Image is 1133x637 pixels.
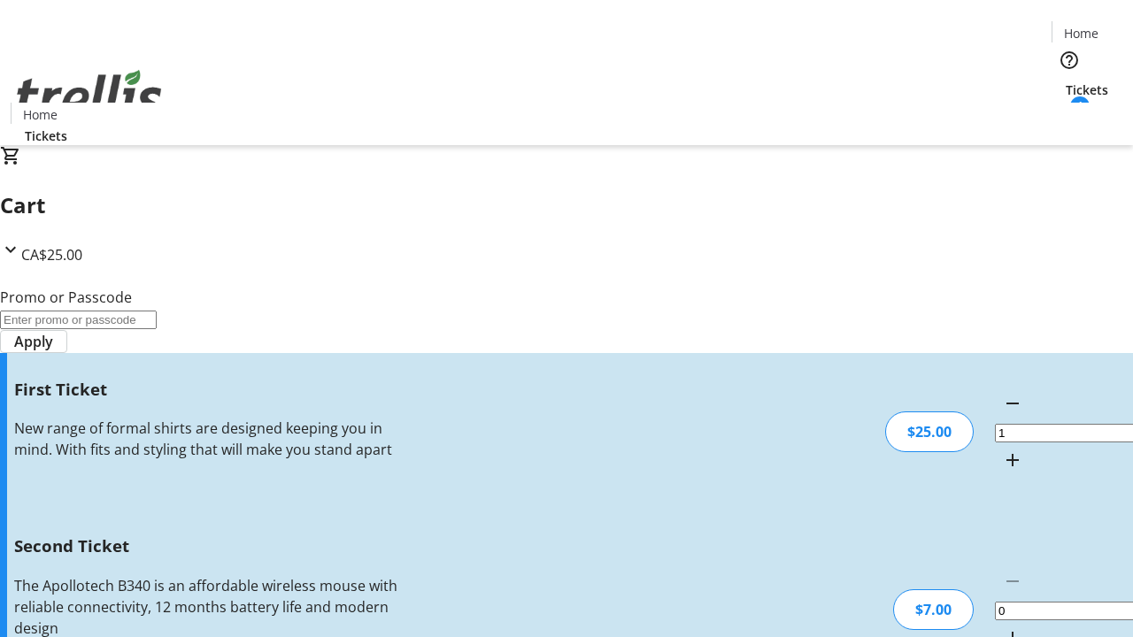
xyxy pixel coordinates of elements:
[14,377,401,402] h3: First Ticket
[25,127,67,145] span: Tickets
[23,105,58,124] span: Home
[14,533,401,558] h3: Second Ticket
[1052,42,1087,78] button: Help
[14,418,401,460] div: New range of formal shirts are designed keeping you in mind. With fits and styling that will make...
[885,411,974,452] div: $25.00
[14,331,53,352] span: Apply
[11,127,81,145] a: Tickets
[995,442,1030,478] button: Increment by one
[1052,99,1087,134] button: Cart
[1066,81,1108,99] span: Tickets
[893,589,974,630] div: $7.00
[1052,81,1122,99] a: Tickets
[11,50,168,139] img: Orient E2E Organization n8Uh8VXFSN's Logo
[1064,24,1098,42] span: Home
[1052,24,1109,42] a: Home
[12,105,68,124] a: Home
[995,386,1030,421] button: Decrement by one
[21,245,82,265] span: CA$25.00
